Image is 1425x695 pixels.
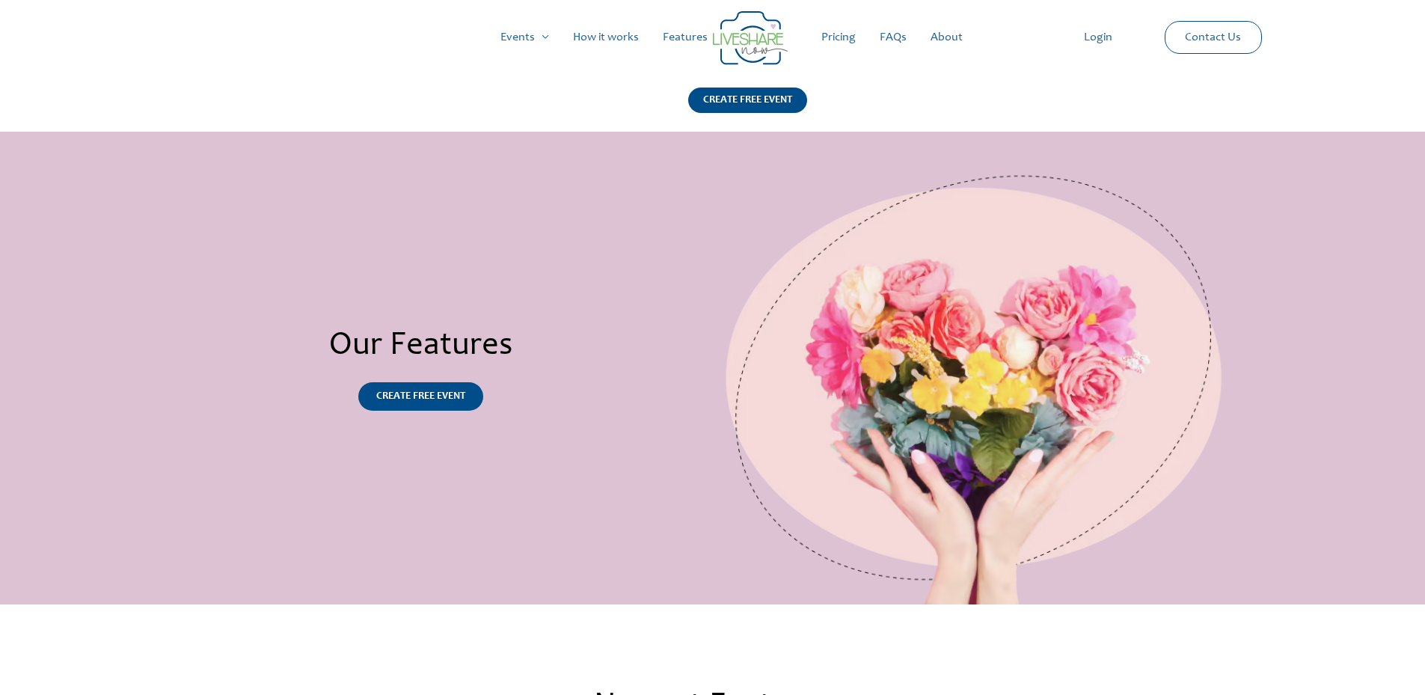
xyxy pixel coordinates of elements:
[713,132,1237,604] img: Group 13921 | Live Photo Slideshow for Events | Create Free Events Album for Any Occasion
[358,382,483,411] a: CREATE FREE EVENT
[713,11,788,65] img: Group 14 | Live Photo Slideshow for Events | Create Free Events Album for Any Occasion
[919,13,975,61] a: About
[561,13,651,61] a: How it works
[376,391,465,402] span: CREATE FREE EVENT
[26,13,1399,61] nav: Site Navigation
[688,88,807,132] a: CREATE FREE EVENT
[488,13,561,61] a: Events
[1173,22,1253,53] a: Contact Us
[868,13,919,61] a: FAQs
[651,13,720,61] a: Features
[1072,13,1124,61] a: Login
[129,326,713,367] h2: Our Features
[809,13,868,61] a: Pricing
[688,88,807,113] div: CREATE FREE EVENT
